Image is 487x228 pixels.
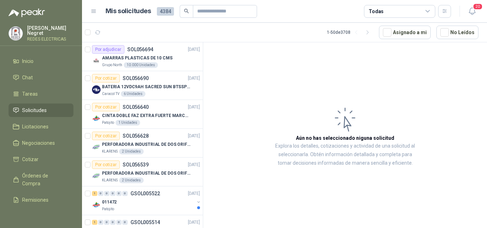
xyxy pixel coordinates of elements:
p: KLARENS [102,149,118,154]
p: SOL056539 [123,162,149,167]
p: SOL056690 [123,76,149,81]
span: Solicitudes [22,106,47,114]
div: 0 [98,220,103,225]
span: Órdenes de Compra [22,172,67,187]
p: PERFORADORA INDUSTRIAL DE DOS ORIFICIOS [102,170,191,177]
img: Logo peakr [9,9,45,17]
a: 1 0 0 0 0 0 GSOL005522[DATE] Company Logo011472Patojito [92,189,201,212]
div: 0 [110,220,116,225]
a: Configuración [9,210,73,223]
div: 1 - 50 de 3708 [327,27,373,38]
img: Company Logo [92,172,101,180]
div: Por adjudicar [92,45,124,54]
p: [DATE] [188,219,200,226]
div: 1 Unidades [116,120,140,126]
button: Asignado a mi [379,26,431,39]
p: [DATE] [188,190,200,197]
div: 0 [116,191,122,196]
div: 6 Unidades [121,91,145,97]
a: Por cotizarSOL056640[DATE] Company LogoCINTA DOBLE FAZ EXTRA FUERTE MARCA:3MPatojito1 Unidades [82,100,203,129]
p: [DATE] [188,133,200,139]
span: Inicio [22,57,34,65]
div: 10.000 Unidades [124,62,158,68]
span: 20 [473,3,483,10]
p: SOL056640 [123,105,149,110]
p: 011472 [102,199,117,206]
a: Por adjudicarSOL056694[DATE] Company LogoAMARRAS PLASTICAS DE 10 CMSGrupo North10.000 Unidades [82,42,203,71]
div: 2 Unidades [119,149,144,154]
span: Remisiones [22,196,48,204]
button: 20 [466,5,478,18]
div: 0 [116,220,122,225]
div: 1 [92,191,97,196]
p: [DATE] [188,161,200,168]
p: [DATE] [188,46,200,53]
span: Licitaciones [22,123,48,131]
a: Por cotizarSOL056628[DATE] Company LogoPERFORADORA INDUSTRIAL DE DOS ORIFICIOSKLARENS2 Unidades [82,129,203,158]
div: 0 [104,220,109,225]
div: 0 [110,191,116,196]
span: Negociaciones [22,139,55,147]
a: Chat [9,71,73,84]
p: BATERIA 12VDC9AH SACRED SUN BTSSP12-9HR [102,84,191,90]
div: Todas [369,7,384,15]
div: 0 [122,220,128,225]
p: Grupo North [102,62,122,68]
div: 1 [92,220,97,225]
div: 2 Unidades [119,177,144,183]
img: Company Logo [92,143,101,152]
p: PERFORADORA INDUSTRIAL DE DOS ORIFICIOS [102,141,191,148]
div: 0 [104,191,109,196]
a: Remisiones [9,193,73,207]
p: REDES ELECTRICAS [27,37,73,41]
p: Patojito [102,120,114,126]
a: Tareas [9,87,73,101]
div: Por cotizar [92,132,120,140]
span: Chat [22,74,33,81]
div: Por cotizar [92,74,120,83]
img: Company Logo [9,27,22,40]
a: Inicio [9,54,73,68]
p: Patojito [102,206,114,212]
p: SOL056628 [123,133,149,138]
h1: Mis solicitudes [106,6,151,16]
a: Órdenes de Compra [9,169,73,190]
a: Licitaciones [9,120,73,133]
p: CINTA DOBLE FAZ EXTRA FUERTE MARCA:3M [102,112,191,119]
p: GSOL005514 [130,220,160,225]
div: Por cotizar [92,160,120,169]
img: Company Logo [92,85,101,94]
p: [PERSON_NAME] Negret [27,26,73,36]
p: SOL056694 [127,47,153,52]
p: [DATE] [188,75,200,82]
a: Negociaciones [9,136,73,150]
img: Company Logo [92,57,101,65]
button: No Leídos [436,26,478,39]
div: 0 [98,191,103,196]
a: Por cotizarSOL056690[DATE] Company LogoBATERIA 12VDC9AH SACRED SUN BTSSP12-9HRCaracol TV6 Unidades [82,71,203,100]
a: Solicitudes [9,104,73,117]
img: Company Logo [92,114,101,123]
div: 0 [122,191,128,196]
p: KLARENS [102,177,118,183]
p: GSOL005522 [130,191,160,196]
a: Cotizar [9,153,73,166]
p: [DATE] [188,104,200,111]
span: Cotizar [22,155,39,163]
p: AMARRAS PLASTICAS DE 10 CMS [102,55,173,62]
span: search [184,9,189,14]
p: Explora los detalles, cotizaciones y actividad de una solicitud al seleccionarla. Obtén informaci... [275,142,416,168]
p: Caracol TV [102,91,119,97]
div: Por cotizar [92,103,120,111]
img: Company Logo [92,201,101,209]
span: Tareas [22,90,38,98]
h3: Aún no has seleccionado niguna solicitud [296,134,394,142]
a: Por cotizarSOL056539[DATE] Company LogoPERFORADORA INDUSTRIAL DE DOS ORIFICIOSKLARENS2 Unidades [82,158,203,186]
span: 4384 [157,7,174,16]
